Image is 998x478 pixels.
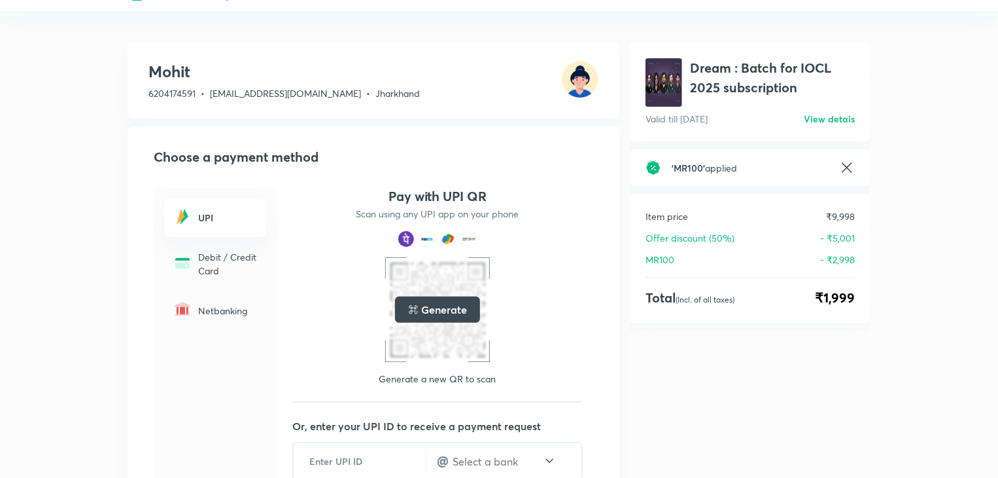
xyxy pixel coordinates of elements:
span: • [366,87,370,100]
img: - [172,206,193,227]
h1: Dream : Batch for IOCL 2025 subscription [690,58,855,98]
img: avatar [645,58,682,107]
span: • [201,87,205,100]
img: payment method [419,231,435,247]
img: - [172,253,193,274]
h4: @ [437,451,449,471]
span: Jharkhand [375,87,420,100]
input: Enter UPI ID [294,445,426,477]
img: payment method [440,231,456,247]
h4: Pay with UPI QR [388,188,487,205]
h4: Total [645,288,734,308]
p: Generate a new QR to scan [379,373,496,386]
p: (Incl. of all taxes) [676,295,734,304]
p: Debit / Credit Card [198,250,258,278]
p: Or, enter your UPI ID to receive a payment request [292,418,598,434]
p: Scan using any UPI app on your phone [356,208,519,221]
p: Valid till [DATE] [645,112,708,126]
img: payment method [461,231,477,247]
p: Item price [645,210,688,223]
img: loading.. [408,304,419,315]
img: payment method [398,231,414,247]
span: ' MR100 ' [672,162,705,174]
img: Avatar [562,61,598,98]
p: - ₹2,998 [820,253,855,267]
span: ₹1,999 [815,288,855,308]
p: - ₹5,001 [820,231,855,245]
p: Netbanking [198,304,258,318]
h5: Generate [421,302,466,318]
h2: Choose a payment method [154,147,598,167]
img: - [172,299,193,320]
h6: UPI [198,211,258,225]
span: [EMAIL_ADDRESS][DOMAIN_NAME] [210,87,361,100]
h6: applied [672,161,829,175]
input: Select a bank [451,454,543,469]
p: ₹9,998 [826,210,855,223]
span: 6204174591 [148,87,196,100]
h6: View detais [804,112,855,126]
h3: Mohit [148,61,420,82]
p: MR100 [645,253,674,267]
p: Offer discount (50%) [645,231,734,245]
